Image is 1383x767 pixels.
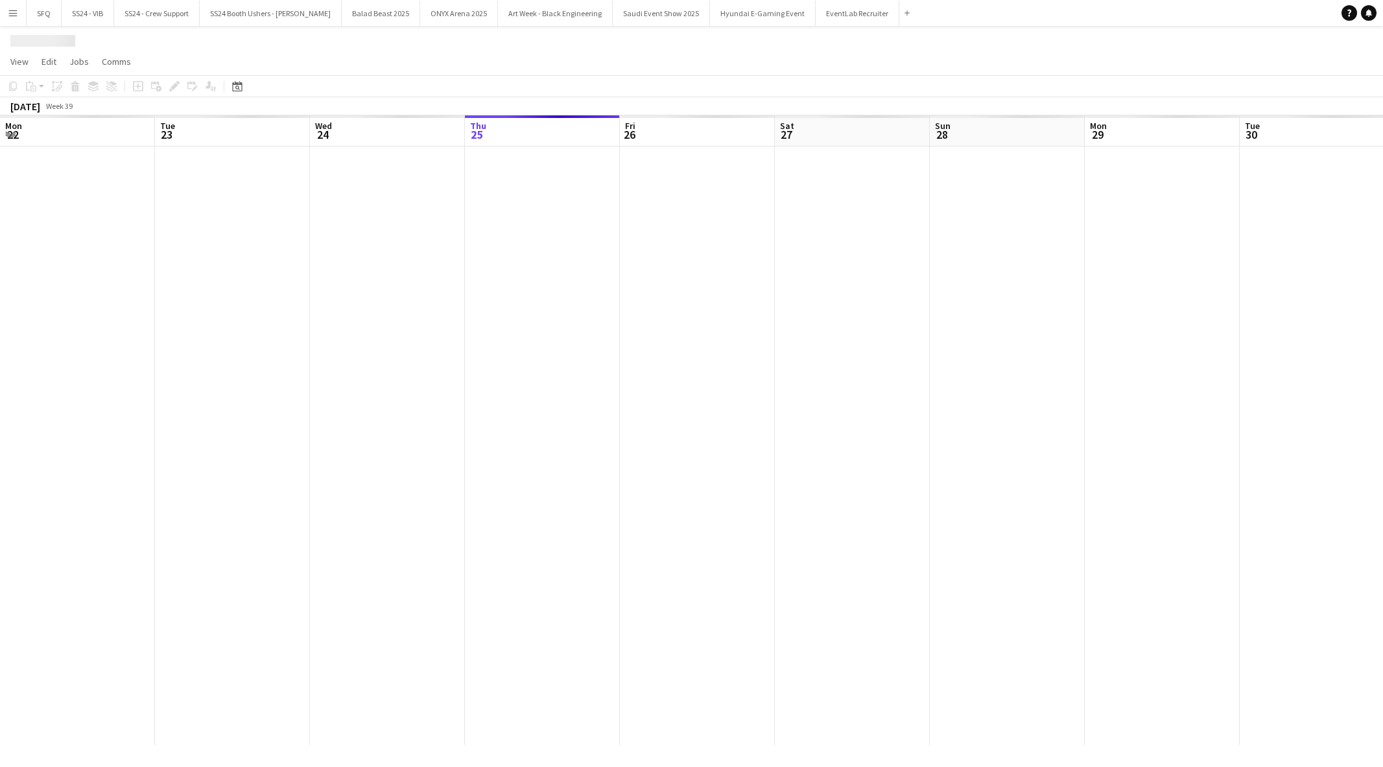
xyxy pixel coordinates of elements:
button: SS24 - Crew Support [114,1,200,26]
a: Comms [97,53,136,70]
a: View [5,53,34,70]
button: Saudi Event Show 2025 [613,1,710,26]
a: Edit [36,53,62,70]
span: 30 [1243,127,1260,142]
span: Mon [1090,120,1107,132]
span: 25 [468,127,486,142]
span: Thu [470,120,486,132]
button: SFQ [27,1,62,26]
span: 26 [623,127,635,142]
span: Jobs [69,56,89,67]
span: Sat [780,120,794,132]
button: SS24 - VIB [62,1,114,26]
button: EventLab Recruiter [816,1,899,26]
span: Fri [625,120,635,132]
button: ONYX Arena 2025 [420,1,498,26]
button: Hyundai E-Gaming Event [710,1,816,26]
span: Mon [5,120,22,132]
span: Tue [160,120,175,132]
span: 29 [1088,127,1107,142]
span: 24 [313,127,332,142]
span: Wed [315,120,332,132]
span: Week 39 [43,101,75,111]
span: View [10,56,29,67]
span: 22 [3,127,22,142]
span: Tue [1245,120,1260,132]
span: 23 [158,127,175,142]
a: Jobs [64,53,94,70]
span: Edit [41,56,56,67]
span: 28 [933,127,951,142]
span: 27 [778,127,794,142]
div: [DATE] [10,100,40,113]
button: SS24 Booth Ushers - [PERSON_NAME] [200,1,342,26]
button: Balad Beast 2025 [342,1,420,26]
span: Comms [102,56,131,67]
span: Sun [935,120,951,132]
button: Art Week - Black Engineering [498,1,613,26]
